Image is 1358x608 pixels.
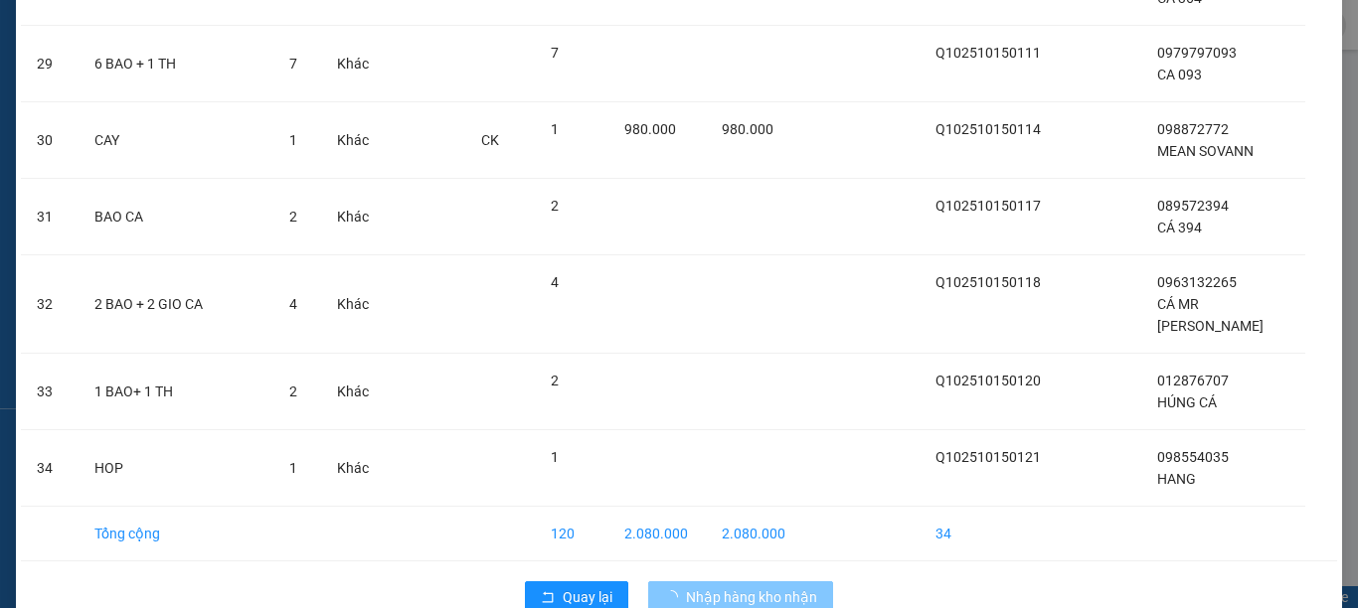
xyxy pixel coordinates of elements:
[289,460,297,476] span: 1
[1157,373,1229,388] span: 012876707
[1157,143,1254,159] span: MEAN SOVANN
[289,296,297,312] span: 4
[624,121,676,137] span: 980.000
[706,507,801,561] td: 2.080.000
[79,354,273,430] td: 1 BAO+ 1 TH
[541,590,555,606] span: rollback
[551,449,559,465] span: 1
[563,586,612,608] span: Quay lại
[481,132,499,148] span: CK
[321,102,385,179] td: Khác
[21,255,79,354] td: 32
[1157,449,1229,465] span: 098554035
[321,255,385,354] td: Khác
[551,373,559,388] span: 2
[79,26,273,102] td: 6 BAO + 1 TH
[79,430,273,507] td: HOP
[79,507,273,561] td: Tổng cộng
[79,102,273,179] td: CAY
[21,354,79,430] td: 33
[935,373,1041,388] span: Q102510150120
[79,255,273,354] td: 2 BAO + 2 GIO CA
[935,198,1041,214] span: Q102510150117
[935,45,1041,61] span: Q102510150111
[289,209,297,225] span: 2
[920,507,1057,561] td: 34
[1157,274,1237,290] span: 0963132265
[321,26,385,102] td: Khác
[935,121,1041,137] span: Q102510150114
[1157,296,1264,334] span: CÁ MR [PERSON_NAME]
[1157,471,1196,487] span: HANG
[289,132,297,148] span: 1
[608,507,706,561] td: 2.080.000
[321,354,385,430] td: Khác
[79,179,273,255] td: BAO CA
[1157,67,1202,82] span: CA 093
[551,274,559,290] span: 4
[1157,121,1229,137] span: 098872772
[664,590,686,604] span: loading
[1157,198,1229,214] span: 089572394
[535,507,609,561] td: 120
[21,26,79,102] td: 29
[551,121,559,137] span: 1
[935,274,1041,290] span: Q102510150118
[551,198,559,214] span: 2
[321,430,385,507] td: Khác
[21,179,79,255] td: 31
[686,586,817,608] span: Nhập hàng kho nhận
[551,45,559,61] span: 7
[1157,394,1217,410] span: HÚNG CÁ
[289,383,297,399] span: 2
[21,102,79,179] td: 30
[1157,45,1237,61] span: 0979797093
[321,179,385,255] td: Khác
[722,121,773,137] span: 980.000
[935,449,1041,465] span: Q102510150121
[1157,220,1202,235] span: CÁ 394
[289,56,297,72] span: 7
[21,430,79,507] td: 34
